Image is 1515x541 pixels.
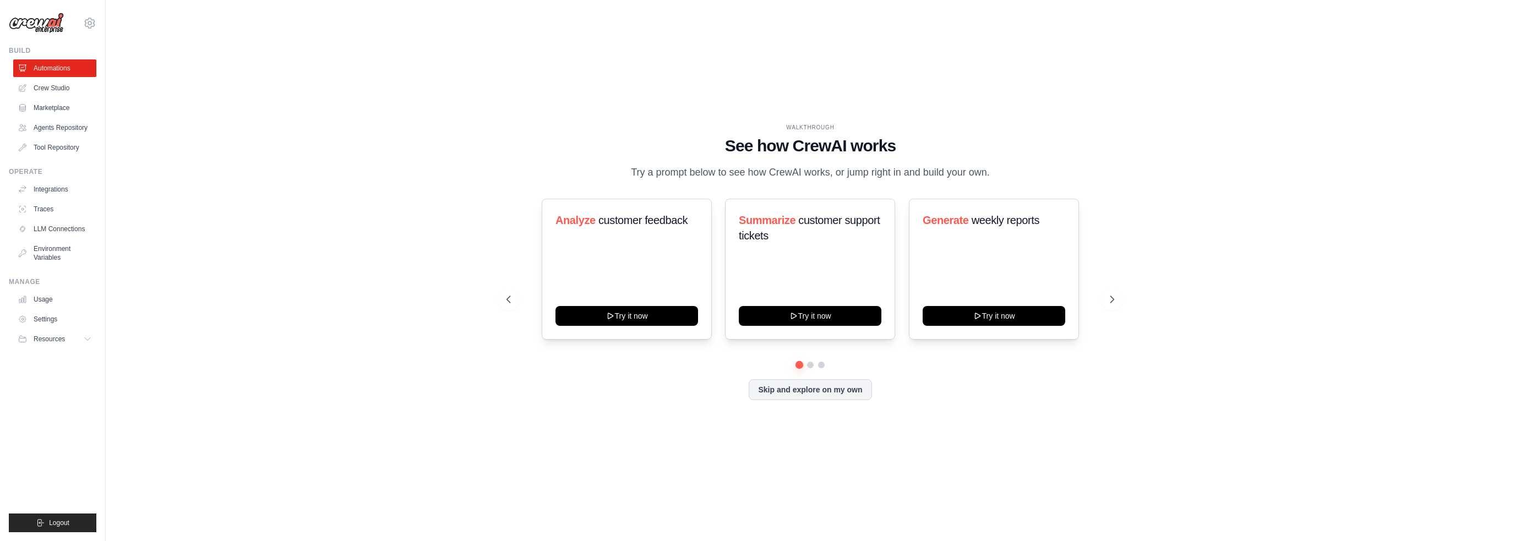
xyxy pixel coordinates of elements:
span: customer support tickets [739,214,880,242]
a: Agents Repository [13,119,96,136]
a: Automations [13,59,96,77]
span: customer feedback [598,214,688,226]
span: Resources [34,335,65,343]
h1: See how CrewAI works [506,136,1114,156]
span: weekly reports [971,214,1039,226]
div: Operate [9,167,96,176]
div: WALKTHROUGH [506,123,1114,132]
span: Summarize [739,214,795,226]
a: Integrations [13,181,96,198]
span: Generate [923,214,969,226]
a: Usage [13,291,96,308]
a: Settings [13,310,96,328]
button: Logout [9,513,96,532]
div: Build [9,46,96,55]
a: Environment Variables [13,240,96,266]
button: Try it now [739,306,881,326]
div: Manage [9,277,96,286]
p: Try a prompt below to see how CrewAI works, or jump right in and build your own. [625,165,995,181]
a: Traces [13,200,96,218]
button: Skip and explore on my own [749,379,871,400]
span: Analyze [555,214,596,226]
a: Tool Repository [13,139,96,156]
button: Try it now [923,306,1065,326]
a: Crew Studio [13,79,96,97]
img: Logo [9,13,64,34]
span: Logout [49,518,69,527]
button: Try it now [555,306,698,326]
a: Marketplace [13,99,96,117]
button: Resources [13,330,96,348]
a: LLM Connections [13,220,96,238]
